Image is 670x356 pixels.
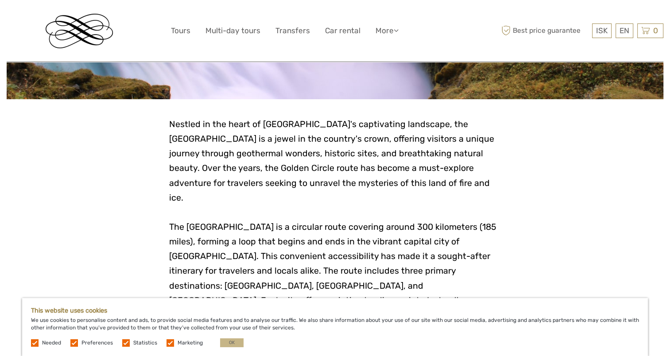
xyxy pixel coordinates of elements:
[133,339,157,347] label: Statistics
[22,298,648,356] div: We use cookies to personalise content and ads, to provide social media features and to analyse ou...
[596,26,608,35] span: ISK
[169,222,496,320] span: The [GEOGRAPHIC_DATA] is a circular route covering around 300 kilometers (185 miles), forming a l...
[169,119,494,203] span: Nestled in the heart of [GEOGRAPHIC_DATA]'s captivating landscape, the [GEOGRAPHIC_DATA] is a jew...
[376,24,399,37] a: More
[205,24,260,37] a: Multi-day tours
[616,23,633,38] div: EN
[31,307,639,314] h5: This website uses cookies
[275,24,310,37] a: Transfers
[652,26,659,35] span: 0
[42,339,61,347] label: Needed
[102,14,112,24] button: Open LiveChat chat widget
[12,15,100,23] p: We're away right now. Please check back later!
[171,24,190,37] a: Tours
[81,339,113,347] label: Preferences
[220,338,244,347] button: OK
[178,339,203,347] label: Marketing
[499,23,590,38] span: Best price guarantee
[46,14,113,48] img: Reykjavik Residence
[325,24,360,37] a: Car rental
